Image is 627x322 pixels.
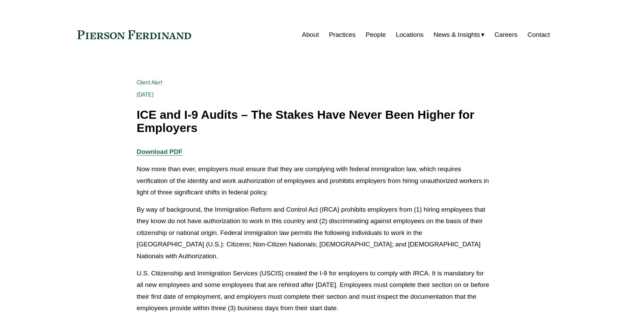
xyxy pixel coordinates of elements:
a: About [302,28,319,41]
a: folder dropdown [434,28,485,41]
p: By way of background, the Immigration Reform and Control Act (IRCA) prohibits employers from (1) ... [137,204,490,262]
a: Practices [329,28,356,41]
a: People [366,28,386,41]
a: Client Alert [137,79,162,86]
p: Now more than ever, employers must ensure that they are complying with federal immigration law, w... [137,163,490,198]
a: Careers [494,28,517,41]
a: Locations [396,28,423,41]
h1: ICE and I-9 Audits – The Stakes Have Never Been Higher for Employers [137,108,490,134]
a: Download PDF [137,148,182,155]
span: News & Insights [434,29,480,41]
span: [DATE] [137,91,154,98]
a: Contact [527,28,550,41]
p: U.S. Citizenship and Immigration Services (USCIS) created the I-9 for employers to comply with IR... [137,268,490,314]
